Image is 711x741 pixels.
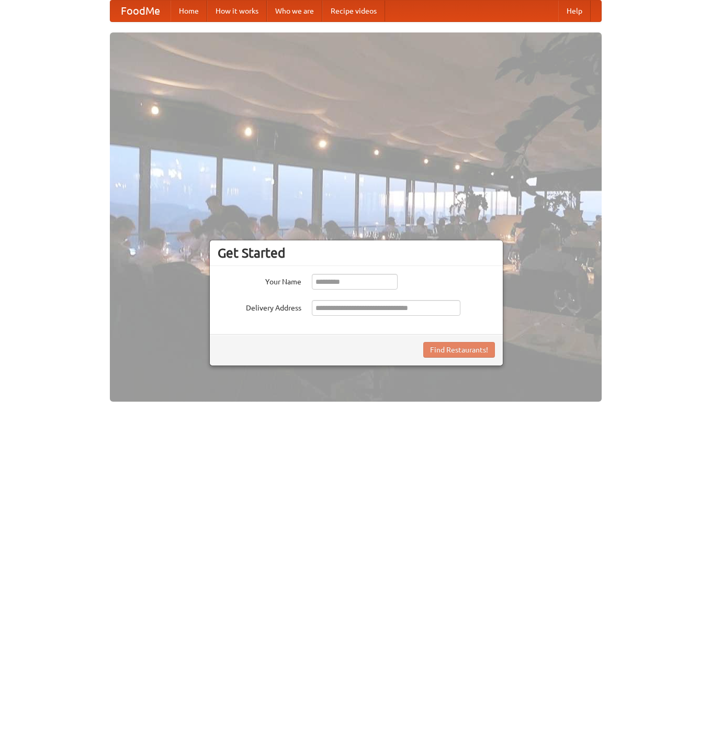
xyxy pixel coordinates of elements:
[322,1,385,21] a: Recipe videos
[218,245,495,261] h3: Get Started
[218,274,301,287] label: Your Name
[423,342,495,358] button: Find Restaurants!
[267,1,322,21] a: Who we are
[218,300,301,313] label: Delivery Address
[171,1,207,21] a: Home
[207,1,267,21] a: How it works
[110,1,171,21] a: FoodMe
[558,1,591,21] a: Help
